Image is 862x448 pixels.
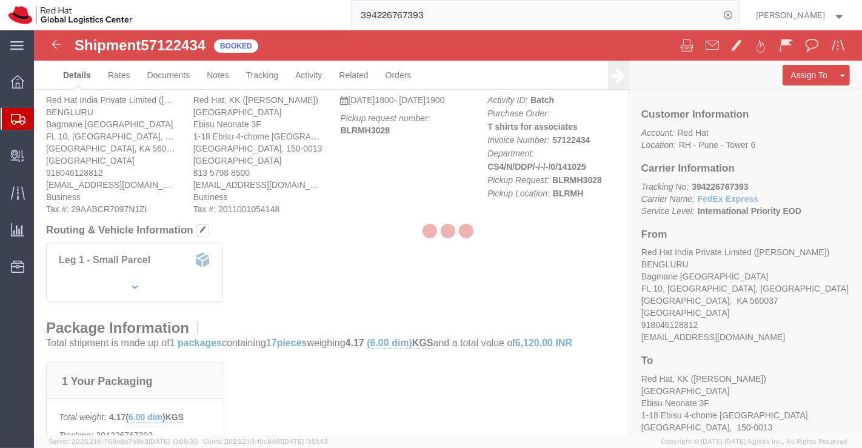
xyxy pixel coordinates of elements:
[203,438,328,445] span: Client: 2025.21.0-f0c8481
[352,1,720,30] input: Search for shipment number, reference number
[48,438,198,445] span: Server: 2025.21.0-769a9a7b8c3
[757,8,826,22] span: Sumitra Hansdah
[8,6,132,24] img: logo
[149,438,198,445] span: [DATE] 10:09:35
[282,438,328,445] span: [DATE] 11:51:43
[756,8,846,22] button: [PERSON_NAME]
[661,436,847,447] span: Copyright © [DATE]-[DATE] Agistix Inc., All Rights Reserved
